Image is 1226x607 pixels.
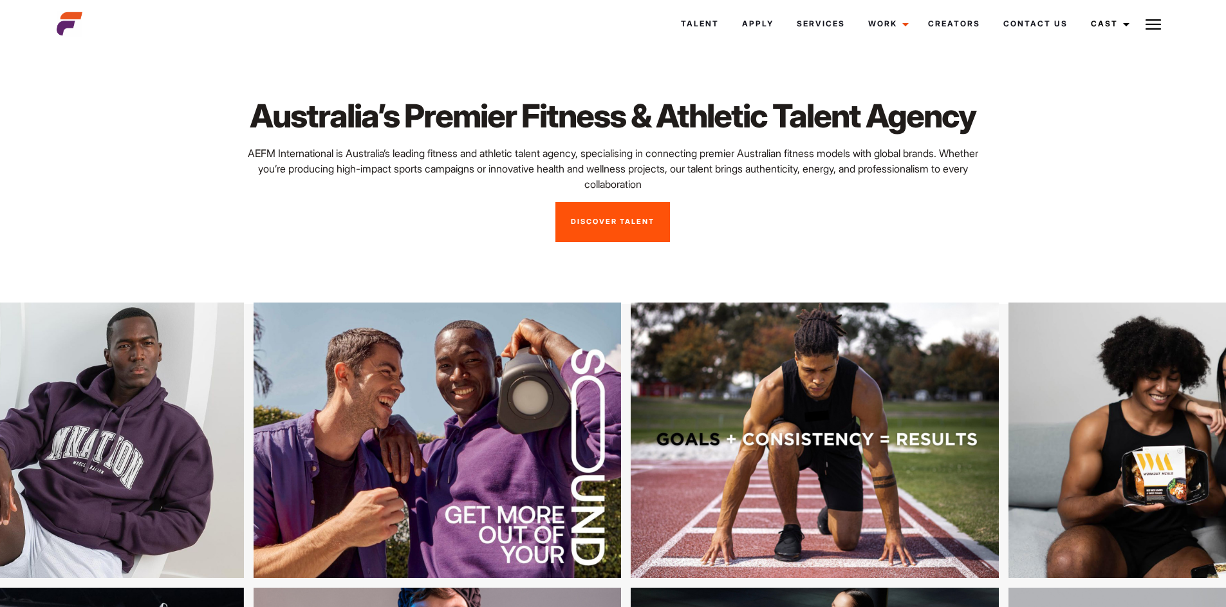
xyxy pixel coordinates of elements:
[916,6,992,41] a: Creators
[555,202,670,242] a: Discover Talent
[857,6,916,41] a: Work
[785,6,857,41] a: Services
[669,6,730,41] a: Talent
[992,6,1079,41] a: Contact Us
[245,97,981,135] h1: Australia’s Premier Fitness & Athletic Talent Agency
[191,303,559,579] img: sV
[1079,6,1137,41] a: Cast
[245,145,981,192] p: AEFM International is Australia’s leading fitness and athletic talent agency, specialising in con...
[730,6,785,41] a: Apply
[1146,17,1161,32] img: Burger icon
[57,11,82,37] img: cropped-aefm-brand-fav-22-square.png
[569,303,937,579] img: aetb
